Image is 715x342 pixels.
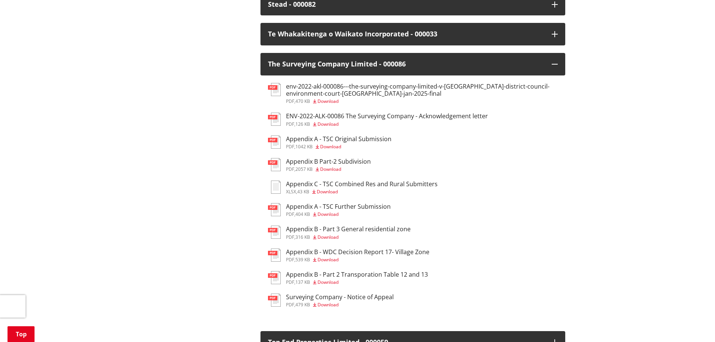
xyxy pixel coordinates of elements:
span: pdf [286,301,294,308]
a: Top [8,326,35,342]
h3: ENV-2022-ALK-00086 The Surveying Company - Acknowledgement letter [286,113,488,120]
span: pdf [286,143,294,150]
span: 43 KB [297,188,309,195]
span: 137 KB [295,279,310,285]
img: document-pdf.svg [268,203,281,216]
img: document-pdf.svg [268,158,281,171]
span: Download [318,301,339,308]
span: Download [318,98,339,104]
div: , [286,280,428,285]
a: Appendix A - TSC Further Submission pdf,404 KB Download [268,203,391,217]
button: The Surveying Company Limited - 000086 [260,53,565,75]
div: , [286,212,391,217]
img: document-pdf.svg [268,136,281,149]
iframe: Messenger Launcher [680,310,707,337]
img: document-pdf.svg [268,226,281,239]
span: Download [318,211,339,217]
a: Appendix B - Part 3 General residential zone pdf,316 KB Download [268,226,411,239]
button: Te Whakakitenga o Waikato Incorporated - 000033 [260,23,565,45]
span: pdf [286,166,294,172]
h3: Appendix A - TSC Original Submission [286,136,391,143]
span: pdf [286,211,294,217]
a: Appendix B - WDC Decision Report 17- Village Zone pdf,539 KB Download [268,249,429,262]
a: Appendix B - Part 2 Transporation Table 12 and 13 pdf,137 KB Download [268,271,428,285]
span: Download [320,143,341,150]
span: Download [318,256,339,263]
h3: Appendix B - WDC Decision Report 17- Village Zone [286,249,429,256]
div: , [286,235,411,240]
span: 126 KB [295,121,310,127]
img: document-generic.svg [268,181,281,194]
span: Download [318,279,339,285]
img: document-pdf.svg [268,271,281,284]
span: Download [317,188,338,195]
span: 316 KB [295,234,310,240]
h3: Surveying Company - Notice of Appeal [286,294,394,301]
a: Appendix C - TSC Combined Res and Rural Submitters xlsx,43 KB Download [268,181,438,194]
span: pdf [286,121,294,127]
span: 479 KB [295,301,310,308]
div: , [286,167,371,172]
h3: Appendix B Part-2 Subdivision [286,158,371,165]
div: , [286,258,429,262]
span: Download [320,166,341,172]
a: Appendix A - TSC Original Submission pdf,1042 KB Download [268,136,391,149]
div: , [286,99,558,104]
span: 2057 KB [295,166,313,172]
span: pdf [286,98,294,104]
div: , [286,145,391,149]
img: document-pdf.svg [268,294,281,307]
a: Appendix B Part-2 Subdivision pdf,2057 KB Download [268,158,371,172]
span: pdf [286,279,294,285]
span: xlsx [286,188,296,195]
span: Download [318,234,339,240]
h3: Appendix B - Part 2 Transporation Table 12 and 13 [286,271,428,278]
div: Stead - 000082 [268,1,544,8]
h3: env-2022-akl-000086---the-surveying-company-limited-v-[GEOGRAPHIC_DATA]-district-council-environm... [286,83,558,97]
h3: Appendix B - Part 3 General residential zone [286,226,411,233]
div: , [286,303,394,307]
span: 539 KB [295,256,310,263]
span: 1042 KB [295,143,313,150]
div: , [286,190,438,194]
div: , [286,122,488,127]
div: The Surveying Company Limited - 000086 [268,60,544,68]
span: Download [318,121,339,127]
a: env-2022-akl-000086---the-surveying-company-limited-v-[GEOGRAPHIC_DATA]-district-council-environm... [268,83,558,104]
img: document-pdf.svg [268,113,281,126]
span: pdf [286,234,294,240]
a: ENV-2022-ALK-00086 The Surveying Company - Acknowledgement letter pdf,126 KB Download [268,113,488,126]
img: document-pdf.svg [268,249,281,262]
h3: Appendix A - TSC Further Submission [286,203,391,210]
h3: Appendix C - TSC Combined Res and Rural Submitters [286,181,438,188]
span: 404 KB [295,211,310,217]
span: 470 KB [295,98,310,104]
img: document-pdf.svg [268,83,281,96]
a: Surveying Company - Notice of Appeal pdf,479 KB Download [268,294,394,307]
span: pdf [286,256,294,263]
div: Te Whakakitenga o Waikato Incorporated - 000033 [268,30,544,38]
